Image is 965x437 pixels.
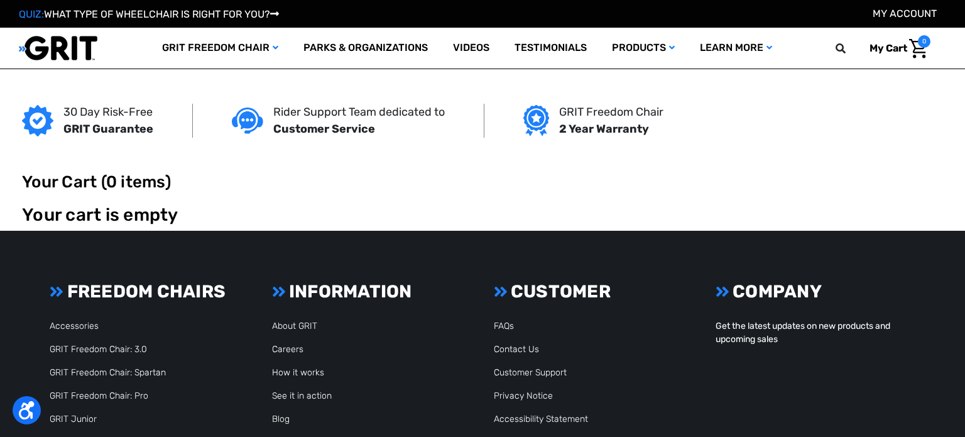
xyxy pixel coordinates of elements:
[19,8,44,20] span: QUIZ:
[870,42,907,54] span: My Cart
[272,344,303,355] a: Careers
[494,390,553,401] a: Privacy Notice
[50,281,249,302] h3: FREEDOM CHAIRS
[860,35,930,62] a: Cart with 0 items
[19,8,279,20] a: QUIZ:WHAT TYPE OF WHEELCHAIR IS RIGHT FOR YOU?
[502,28,599,69] a: Testimonials
[272,321,317,331] a: About GRIT
[150,28,291,69] a: GRIT Freedom Chair
[19,35,97,61] img: GRIT All-Terrain Wheelchair and Mobility Equipment
[273,104,445,121] p: Rider Support Team dedicated to
[494,321,514,331] a: FAQs
[909,39,927,58] img: Cart
[494,281,694,302] h3: CUSTOMER
[50,414,97,424] a: GRIT Junior
[559,104,663,121] p: GRIT Freedom Chair
[50,367,166,378] a: GRIT Freedom Chair: Spartan
[272,414,290,424] a: Blog
[272,367,324,378] a: How it works
[291,28,440,69] a: Parks & Organizations
[63,122,153,136] strong: GRIT Guarantee
[50,390,148,401] a: GRIT Freedom Chair: Pro
[716,281,915,302] h3: COMPANY
[599,28,687,69] a: Products
[841,35,860,62] input: Search
[50,321,99,331] a: Accessories
[716,319,915,346] p: Get the latest updates on new products and upcoming sales
[22,204,943,226] h3: Your cart is empty
[272,281,472,302] h3: INFORMATION
[873,8,937,19] a: Account
[559,122,649,136] strong: 2 Year Warranty
[494,414,588,424] a: Accessibility Statement
[440,28,502,69] a: Videos
[63,104,153,121] p: 30 Day Risk-Free
[273,122,375,136] strong: Customer Service
[272,390,332,401] a: See it in action
[494,344,539,355] a: Contact Us
[918,35,930,48] span: 0
[22,105,53,136] img: GRIT Guarantee
[50,344,147,355] a: GRIT Freedom Chair: 3.0
[523,105,549,136] img: Grit freedom
[22,172,943,192] h1: Your Cart (0 items)
[494,367,567,378] a: Customer Support
[232,108,263,133] img: Customer service
[687,28,785,69] a: Learn More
